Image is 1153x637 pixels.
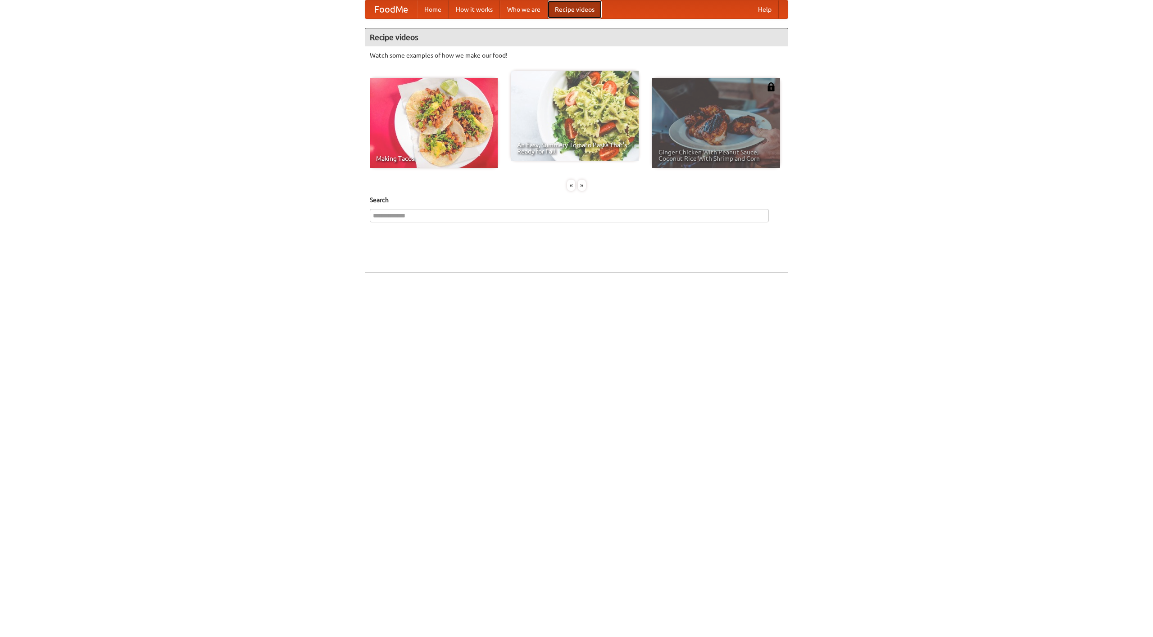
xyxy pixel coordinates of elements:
img: 483408.png [767,82,776,91]
a: Recipe videos [548,0,602,18]
a: FoodMe [365,0,417,18]
a: Home [417,0,449,18]
a: How it works [449,0,500,18]
a: Who we are [500,0,548,18]
a: An Easy, Summery Tomato Pasta That's Ready for Fall [511,71,639,161]
span: Making Tacos [376,155,491,162]
h5: Search [370,195,783,204]
span: An Easy, Summery Tomato Pasta That's Ready for Fall [517,142,632,154]
p: Watch some examples of how we make our food! [370,51,783,60]
div: « [567,180,575,191]
div: » [578,180,586,191]
h4: Recipe videos [365,28,788,46]
a: Making Tacos [370,78,498,168]
a: Help [751,0,779,18]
